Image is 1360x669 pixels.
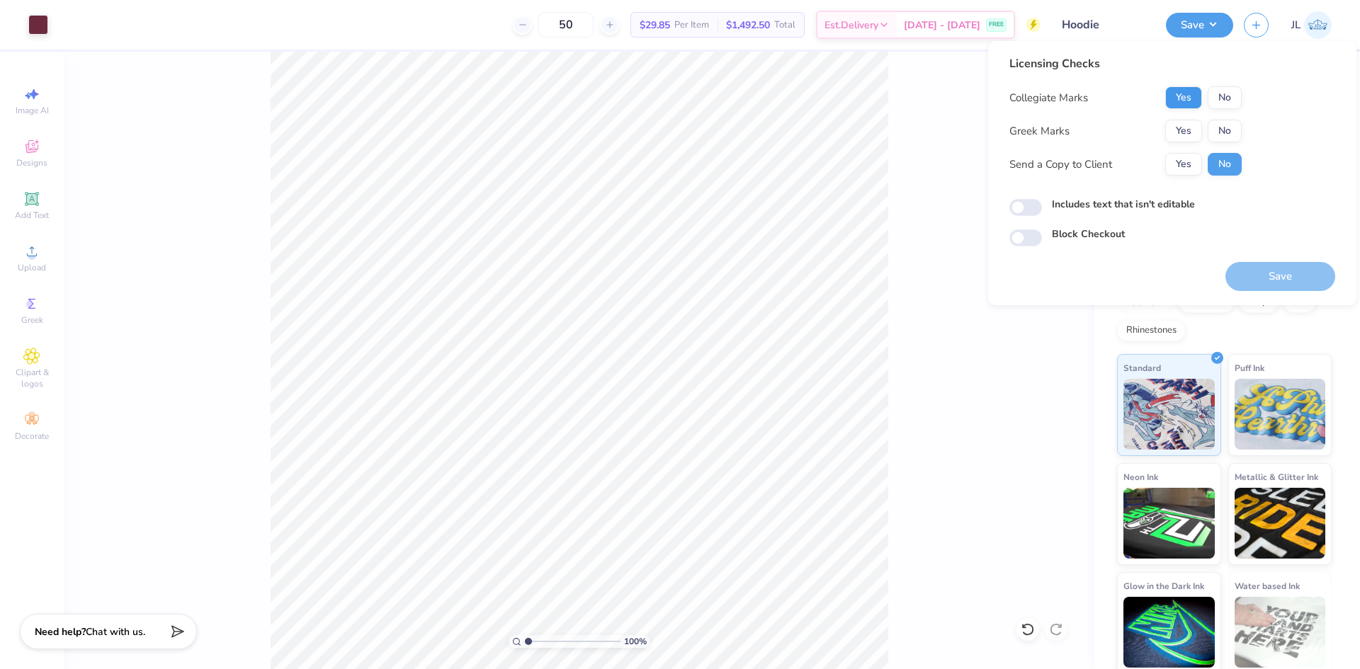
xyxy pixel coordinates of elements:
[1123,379,1215,450] img: Standard
[1304,11,1332,39] img: Jairo Laqui
[1208,153,1242,176] button: No
[1009,55,1242,72] div: Licensing Checks
[1235,379,1326,450] img: Puff Ink
[1009,90,1088,106] div: Collegiate Marks
[21,314,43,326] span: Greek
[1235,469,1318,484] span: Metallic & Glitter Ink
[1009,123,1070,139] div: Greek Marks
[1208,86,1242,109] button: No
[674,18,709,33] span: Per Item
[1123,488,1215,559] img: Neon Ink
[1166,13,1233,38] button: Save
[7,367,57,389] span: Clipart & logos
[1235,488,1326,559] img: Metallic & Glitter Ink
[640,18,670,33] span: $29.85
[16,105,49,116] span: Image AI
[1123,360,1161,375] span: Standard
[1165,153,1202,176] button: Yes
[989,20,1004,30] span: FREE
[1123,578,1204,593] span: Glow in the Dark Ink
[1208,120,1242,142] button: No
[1235,597,1326,668] img: Water based Ink
[824,18,878,33] span: Est. Delivery
[86,625,145,639] span: Chat with us.
[15,430,49,442] span: Decorate
[1117,320,1186,341] div: Rhinestones
[538,12,594,38] input: – –
[1052,227,1125,241] label: Block Checkout
[1123,597,1215,668] img: Glow in the Dark Ink
[16,157,47,168] span: Designs
[1123,469,1158,484] span: Neon Ink
[35,625,86,639] strong: Need help?
[1165,120,1202,142] button: Yes
[624,635,647,648] span: 100 %
[15,210,49,221] span: Add Text
[1291,17,1300,33] span: JL
[726,18,770,33] span: $1,492.50
[774,18,795,33] span: Total
[1052,197,1195,212] label: Includes text that isn't editable
[1235,578,1300,593] span: Water based Ink
[1291,11,1332,39] a: JL
[18,262,46,273] span: Upload
[1235,360,1264,375] span: Puff Ink
[904,18,980,33] span: [DATE] - [DATE]
[1051,11,1155,39] input: Untitled Design
[1165,86,1202,109] button: Yes
[1009,156,1112,173] div: Send a Copy to Client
